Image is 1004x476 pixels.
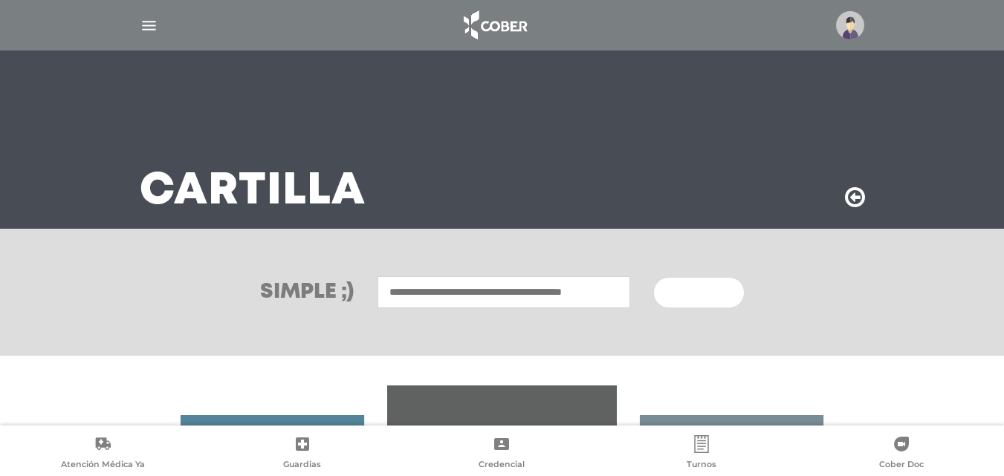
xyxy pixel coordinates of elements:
a: Atención Médica Ya [3,435,203,473]
img: logo_cober_home-white.png [456,7,534,43]
span: Guardias [283,459,321,472]
a: Cober Doc [801,435,1001,473]
a: Credencial [402,435,602,473]
a: Guardias [203,435,403,473]
button: Buscar [654,278,743,307]
span: Credencial [479,459,525,472]
a: Turnos [602,435,802,473]
span: Buscar [672,288,715,299]
h3: Simple ;) [260,282,354,303]
span: Atención Médica Ya [61,459,145,472]
span: Cober Doc [879,459,924,472]
h3: Cartilla [140,172,366,211]
img: profile-placeholder.svg [836,11,864,39]
span: Turnos [687,459,716,472]
img: Cober_menu-lines-white.svg [140,16,158,35]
